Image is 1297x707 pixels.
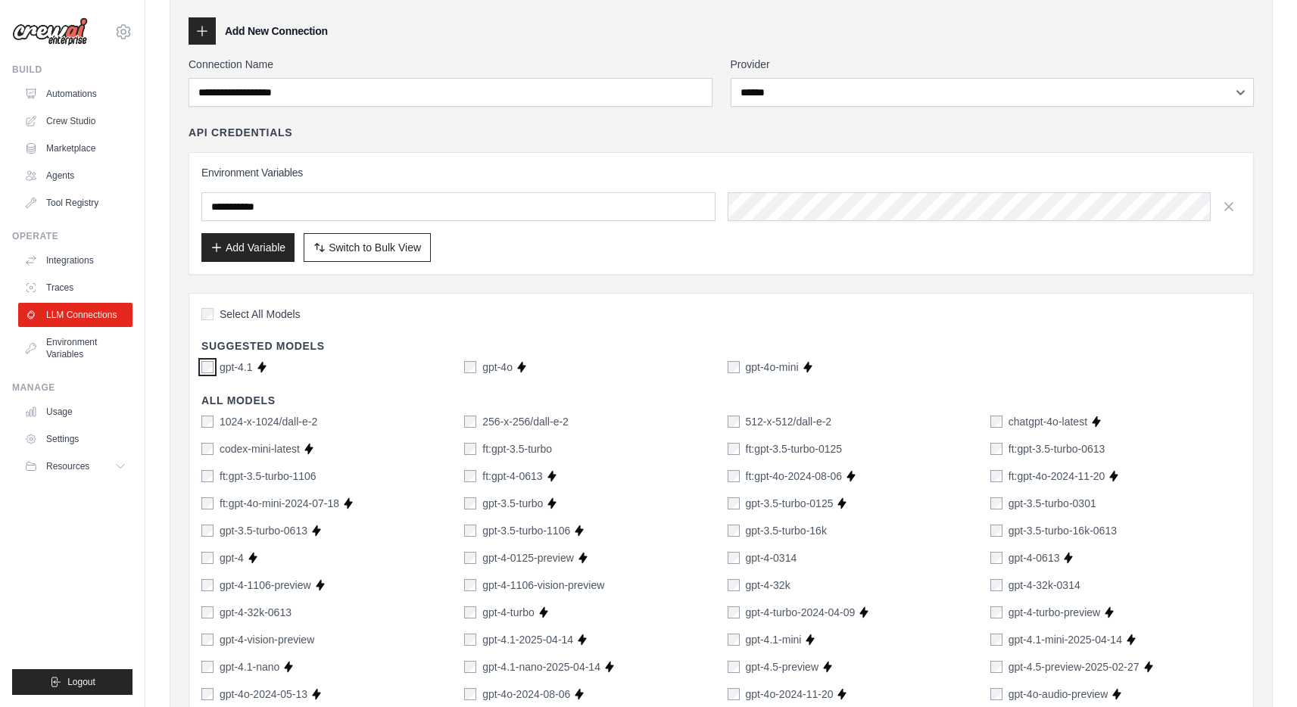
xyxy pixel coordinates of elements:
label: gpt-4-1106-vision-preview [482,578,604,593]
h4: API Credentials [189,125,292,140]
input: gpt-4-turbo-2024-04-09 [728,606,740,618]
input: gpt-4o-mini [728,361,740,373]
input: gpt-4.5-preview-2025-02-27 [990,661,1002,673]
input: gpt-3.5-turbo-0301 [990,497,1002,509]
label: ft:gpt-3.5-turbo [482,441,552,456]
input: gpt-4-32k [728,579,740,591]
label: gpt-4.1-mini-2025-04-14 [1009,632,1122,647]
input: gpt-4o-2024-11-20 [728,688,740,700]
label: 256-x-256/dall-e-2 [482,414,569,429]
label: gpt-4o-mini [746,360,799,375]
input: ft:gpt-3.5-turbo-0613 [990,443,1002,455]
label: gpt-4-turbo-preview [1009,605,1100,620]
label: gpt-4o-2024-08-06 [482,687,570,702]
span: Logout [67,676,95,688]
input: ft:gpt-3.5-turbo [464,443,476,455]
label: Connection Name [189,57,712,72]
label: gpt-3.5-turbo [482,496,543,511]
a: LLM Connections [18,303,133,327]
label: gpt-4-32k-0314 [1009,578,1080,593]
label: ft:gpt-3.5-turbo-0125 [746,441,843,456]
img: Logo [12,17,88,46]
input: codex-mini-latest [201,443,214,455]
input: gpt-3.5-turbo-16k-0613 [990,525,1002,537]
a: Crew Studio [18,109,133,133]
input: gpt-4.1-2025-04-14 [464,634,476,646]
label: gpt-3.5-turbo-0613 [220,523,307,538]
input: 256-x-256/dall-e-2 [464,416,476,428]
input: ft:gpt-4o-2024-08-06 [728,470,740,482]
label: ft:gpt-4o-mini-2024-07-18 [220,496,339,511]
label: gpt-4-0613 [1009,550,1060,565]
span: Select All Models [220,307,301,322]
div: Operate [12,230,133,242]
h4: All Models [201,393,1241,408]
label: gpt-3.5-turbo-0125 [746,496,834,511]
a: Usage [18,400,133,424]
h4: Suggested Models [201,338,1241,353]
div: Manage [12,382,133,394]
a: Integrations [18,248,133,273]
label: gpt-4-0125-preview [482,550,574,565]
input: gpt-4-turbo-preview [990,606,1002,618]
label: gpt-4.1-mini [746,632,802,647]
label: chatgpt-4o-latest [1009,414,1087,429]
input: gpt-4.1-mini [728,634,740,646]
label: gpt-4-32k [746,578,790,593]
input: gpt-4-0314 [728,552,740,564]
a: Agents [18,164,133,188]
label: gpt-4.1-2025-04-14 [482,632,573,647]
input: ft:gpt-3.5-turbo-0125 [728,443,740,455]
label: ft:gpt-4o-2024-11-20 [1009,469,1105,484]
input: Select All Models [201,308,214,320]
label: 1024-x-1024/dall-e-2 [220,414,317,429]
label: gpt-4.1 [220,360,253,375]
label: codex-mini-latest [220,441,300,456]
a: Tool Registry [18,191,133,215]
label: gpt-4 [220,550,244,565]
label: gpt-4.1-nano [220,659,279,674]
input: gpt-4-32k-0613 [201,606,214,618]
button: Add Variable [201,233,295,262]
div: Build [12,64,133,76]
span: Resources [46,460,89,472]
button: Switch to Bulk View [304,233,431,262]
input: gpt-4.5-preview [728,661,740,673]
input: ft:gpt-3.5-turbo-1106 [201,470,214,482]
label: gpt-4.5-preview-2025-02-27 [1009,659,1140,674]
input: gpt-4 [201,552,214,564]
input: gpt-4.1-mini-2025-04-14 [990,634,1002,646]
input: gpt-4-1106-vision-preview [464,579,476,591]
button: Resources [18,454,133,478]
label: 512-x-512/dall-e-2 [746,414,832,429]
input: 512-x-512/dall-e-2 [728,416,740,428]
input: gpt-4o [464,361,476,373]
label: gpt-3.5-turbo-16k [746,523,827,538]
label: gpt-4o [482,360,513,375]
input: ft:gpt-4o-mini-2024-07-18 [201,497,214,509]
label: ft:gpt-4o-2024-08-06 [746,469,843,484]
span: Switch to Bulk View [329,240,421,255]
input: chatgpt-4o-latest [990,416,1002,428]
input: gpt-3.5-turbo-0125 [728,497,740,509]
label: gpt-4o-2024-05-13 [220,687,307,702]
label: gpt-4o-audio-preview [1009,687,1108,702]
a: Settings [18,427,133,451]
input: gpt-4.1-nano [201,661,214,673]
input: gpt-3.5-turbo-0613 [201,525,214,537]
h3: Environment Variables [201,165,1241,180]
a: Traces [18,276,133,300]
input: 1024-x-1024/dall-e-2 [201,416,214,428]
label: gpt-3.5-turbo-16k-0613 [1009,523,1117,538]
input: gpt-3.5-turbo-16k [728,525,740,537]
input: gpt-4-1106-preview [201,579,214,591]
input: gpt-4.1-nano-2025-04-14 [464,661,476,673]
input: gpt-3.5-turbo-1106 [464,525,476,537]
input: gpt-4-0125-preview [464,552,476,564]
label: gpt-4-0314 [746,550,797,565]
label: ft:gpt-4-0613 [482,469,542,484]
input: gpt-4o-audio-preview [990,688,1002,700]
input: gpt-4-turbo [464,606,476,618]
label: Provider [731,57,1255,72]
label: gpt-4-1106-preview [220,578,311,593]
